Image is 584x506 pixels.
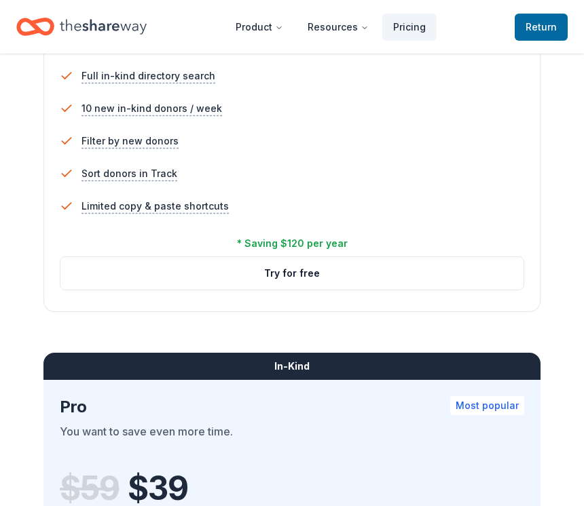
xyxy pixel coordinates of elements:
[60,397,524,419] div: Pro
[60,258,524,290] button: Try for free
[450,397,524,416] div: Most popular
[81,101,222,117] span: 10 new in-kind donors / week
[81,69,215,85] span: Full in-kind directory search
[237,236,348,252] div: * Saving $120 per year
[81,199,229,215] span: Limited copy & paste shortcuts
[382,14,437,41] a: Pricing
[81,166,177,182] span: Sort donors in Track
[16,11,147,43] a: Home
[60,424,524,462] div: You want to save even more time.
[526,19,557,35] span: Return
[81,134,179,150] span: Filter by new donors
[515,14,568,41] a: Return
[225,14,294,41] button: Product
[225,11,437,43] nav: Main
[297,14,380,41] button: Resources
[43,353,541,381] div: In-Kind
